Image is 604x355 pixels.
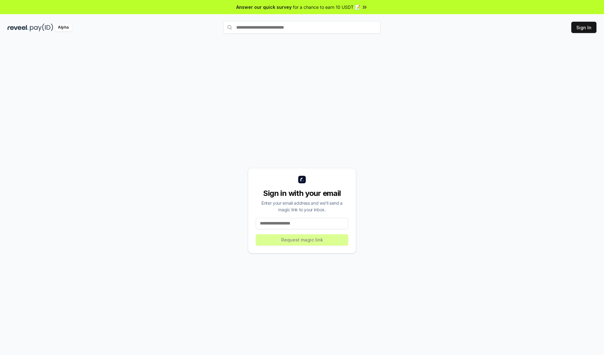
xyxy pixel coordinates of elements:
img: reveel_dark [8,24,29,31]
img: logo_small [298,176,306,183]
span: for a chance to earn 10 USDT 📝 [293,4,360,10]
div: Sign in with your email [256,188,348,198]
img: pay_id [30,24,53,31]
div: Alpha [54,24,72,31]
span: Answer our quick survey [236,4,292,10]
button: Sign In [571,22,596,33]
div: Enter your email address and we’ll send a magic link to your inbox. [256,200,348,213]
